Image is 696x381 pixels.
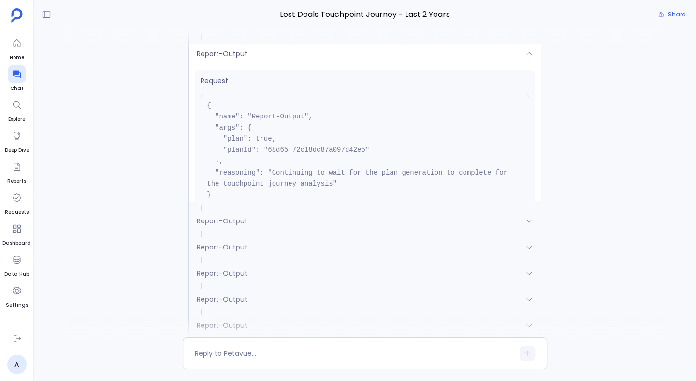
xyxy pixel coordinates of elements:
[8,85,26,92] span: Chat
[197,242,247,252] span: Report-Output
[201,76,529,86] span: Request
[7,355,27,374] a: A
[197,268,247,278] span: Report-Output
[4,251,29,278] a: Data Hub
[8,34,26,61] a: Home
[11,8,23,23] img: petavue logo
[7,158,26,185] a: Reports
[2,239,31,247] span: Dashboard
[5,127,29,154] a: Deep Dive
[6,282,28,309] a: Settings
[8,65,26,92] a: Chat
[201,94,529,207] pre: { "name": "Report-Output", "args": { "plan": true, "planId": "68d65f72c18dc87a097d42e5" }, "reaso...
[8,96,26,123] a: Explore
[7,177,26,185] span: Reports
[197,216,247,226] span: Report-Output
[183,8,547,21] span: Lost Deals Touchpoint Journey - Last 2 Years
[5,189,29,216] a: Requests
[197,49,247,59] span: Report-Output
[652,8,691,21] button: Share
[197,294,247,304] span: Report-Output
[8,116,26,123] span: Explore
[8,54,26,61] span: Home
[6,301,28,309] span: Settings
[5,147,29,154] span: Deep Dive
[5,208,29,216] span: Requests
[4,270,29,278] span: Data Hub
[668,11,685,18] span: Share
[2,220,31,247] a: Dashboard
